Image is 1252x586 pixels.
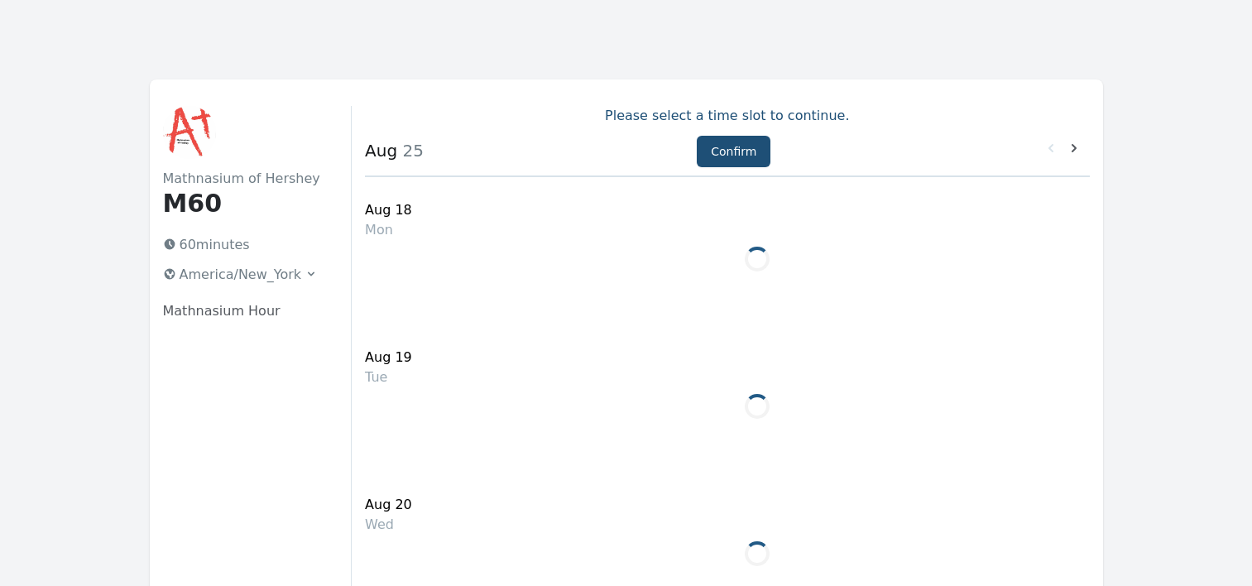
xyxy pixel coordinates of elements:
div: Aug 20 [365,495,412,515]
img: Mathnasium of Hershey [163,106,216,159]
button: America/New_York [156,262,325,288]
span: 25 [397,141,424,161]
h2: Mathnasium of Hershey [163,169,325,189]
div: Aug 19 [365,348,412,367]
strong: Aug [365,141,397,161]
div: Tue [365,367,412,387]
p: 60 minutes [156,232,325,258]
div: Mon [365,220,412,240]
p: Mathnasium Hour [163,301,325,321]
h1: M60 [163,189,325,219]
button: Confirm [697,136,770,167]
p: Please select a time slot to continue. [365,106,1089,126]
div: Wed [365,515,412,535]
div: Aug 18 [365,200,412,220]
